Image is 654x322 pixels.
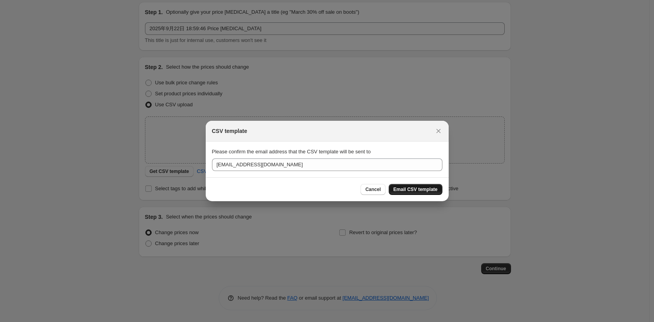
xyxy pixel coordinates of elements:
span: Email CSV template [393,186,438,193]
span: Please confirm the email address that the CSV template will be sent to [212,149,371,155]
button: Close [433,126,444,136]
button: Email CSV template [389,184,442,195]
h2: CSV template [212,127,247,135]
button: Cancel [361,184,385,195]
span: Cancel [365,186,380,193]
